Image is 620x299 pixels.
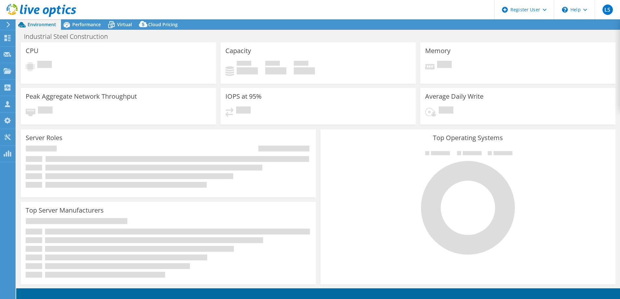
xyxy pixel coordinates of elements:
span: Environment [28,21,56,28]
h3: Peak Aggregate Network Throughput [26,93,137,100]
span: Pending [38,106,53,115]
span: Pending [236,106,251,115]
span: Pending [437,61,452,70]
h3: Top Operating Systems [325,134,611,141]
span: Pending [37,61,52,70]
h3: Server Roles [26,134,63,141]
h3: Top Server Manufacturers [26,207,104,214]
span: Total [294,61,308,67]
span: Performance [72,21,101,28]
h3: IOPS at 95% [225,93,262,100]
h3: Capacity [225,47,251,54]
h4: 0 GiB [237,67,258,74]
span: Used [237,61,251,67]
h3: CPU [26,47,39,54]
span: Pending [439,106,453,115]
span: LS [602,5,613,15]
h1: Industrial Steel Construction [21,33,118,40]
svg: \n [562,7,568,13]
span: Cloud Pricing [148,21,178,28]
span: Free [265,61,280,67]
span: Virtual [117,21,132,28]
h4: 0 GiB [294,67,315,74]
h3: Memory [425,47,450,54]
h3: Average Daily Write [425,93,483,100]
h4: 0 GiB [265,67,286,74]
